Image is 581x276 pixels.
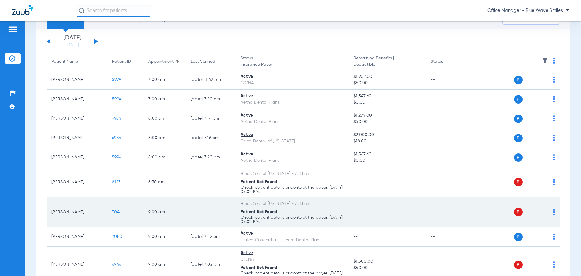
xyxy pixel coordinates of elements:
[353,158,421,164] span: $0.00
[186,109,236,128] td: [DATE] 7:14 PM
[353,99,421,106] span: $0.00
[51,58,78,65] div: Patient Name
[553,179,555,185] img: group-dot-blue.svg
[8,26,18,33] img: hamburger-icon
[241,132,344,138] div: Active
[241,215,344,224] p: Check patient details or contact the payer. [DATE] 07:02 PM.
[353,80,421,86] span: $50.00
[191,58,231,65] div: Last Verified
[353,180,358,184] span: --
[148,58,181,65] div: Appointment
[47,148,107,167] td: [PERSON_NAME]
[186,90,236,109] td: [DATE] 7:20 PM
[47,70,107,90] td: [PERSON_NAME]
[112,136,121,140] span: 6934
[553,96,555,102] img: group-dot-blue.svg
[241,231,344,237] div: Active
[426,227,467,247] td: --
[241,151,344,158] div: Active
[186,70,236,90] td: [DATE] 11:42 PM
[186,197,236,227] td: --
[553,115,555,121] img: group-dot-blue.svg
[353,151,421,158] span: $1,547.60
[353,210,358,214] span: --
[353,112,421,119] span: $1,274.00
[54,35,90,48] li: [DATE]
[241,237,344,243] div: United Concordia - Tricare Dental Plan
[514,153,523,162] span: P
[12,5,33,15] img: Zuub Logo
[47,109,107,128] td: [PERSON_NAME]
[353,265,421,271] span: $50.00
[241,138,344,145] div: Delta Dental of [US_STATE]
[241,112,344,119] div: Active
[241,266,277,270] span: Patient Not Found
[143,70,186,90] td: 7:00 AM
[79,8,84,13] img: Search Icon
[112,180,120,184] span: 8123
[241,201,344,207] div: Blue Cross of [US_STATE] - Anthem
[112,116,121,121] span: 1484
[426,90,467,109] td: --
[143,148,186,167] td: 8:00 AM
[241,74,344,80] div: Active
[47,128,107,148] td: [PERSON_NAME]
[186,128,236,148] td: [DATE] 7:16 PM
[148,58,174,65] div: Appointment
[143,90,186,109] td: 7:00 AM
[353,62,421,68] span: Deductible
[553,154,555,160] img: group-dot-blue.svg
[191,58,215,65] div: Last Verified
[241,119,344,125] div: Aetna Dental Plans
[112,262,121,267] span: 6946
[514,233,523,241] span: P
[236,53,349,70] th: Status |
[353,74,421,80] span: $1,902.00
[426,167,467,197] td: --
[112,58,139,65] div: Patient ID
[186,167,236,197] td: --
[241,185,344,194] p: Check patient details or contact the payer. [DATE] 07:02 PM.
[426,70,467,90] td: --
[241,99,344,106] div: Aetna Dental Plans
[241,80,344,86] div: CIGNA
[241,62,344,68] span: Insurance Payer
[47,197,107,227] td: [PERSON_NAME]
[514,208,523,216] span: P
[514,76,523,84] span: P
[426,197,467,227] td: --
[143,167,186,197] td: 8:30 AM
[143,197,186,227] td: 9:00 AM
[514,95,523,104] span: P
[514,178,523,186] span: P
[553,234,555,240] img: group-dot-blue.svg
[241,158,344,164] div: Aetna Dental Plans
[553,135,555,141] img: group-dot-blue.svg
[353,119,421,125] span: $50.00
[54,42,90,48] a: [DATE]
[241,171,344,177] div: Blue Cross of [US_STATE] - Anthem
[553,209,555,215] img: group-dot-blue.svg
[241,93,344,99] div: Active
[426,109,467,128] td: --
[76,5,151,17] input: Search for patients
[553,77,555,83] img: group-dot-blue.svg
[426,128,467,148] td: --
[241,210,277,214] span: Patient Not Found
[112,210,120,214] span: 704
[112,78,121,82] span: 5979
[426,53,467,70] th: Status
[241,256,344,263] div: CIGNA
[353,234,358,239] span: --
[349,53,425,70] th: Remaining Benefits |
[353,93,421,99] span: $1,547.60
[551,247,581,276] iframe: Chat Widget
[143,109,186,128] td: 8:00 AM
[353,138,421,145] span: $18.00
[353,132,421,138] span: $2,000.00
[514,134,523,142] span: P
[112,234,122,239] span: 7080
[51,58,102,65] div: Patient Name
[487,8,569,14] span: Office Manager - Blue Wave Smiles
